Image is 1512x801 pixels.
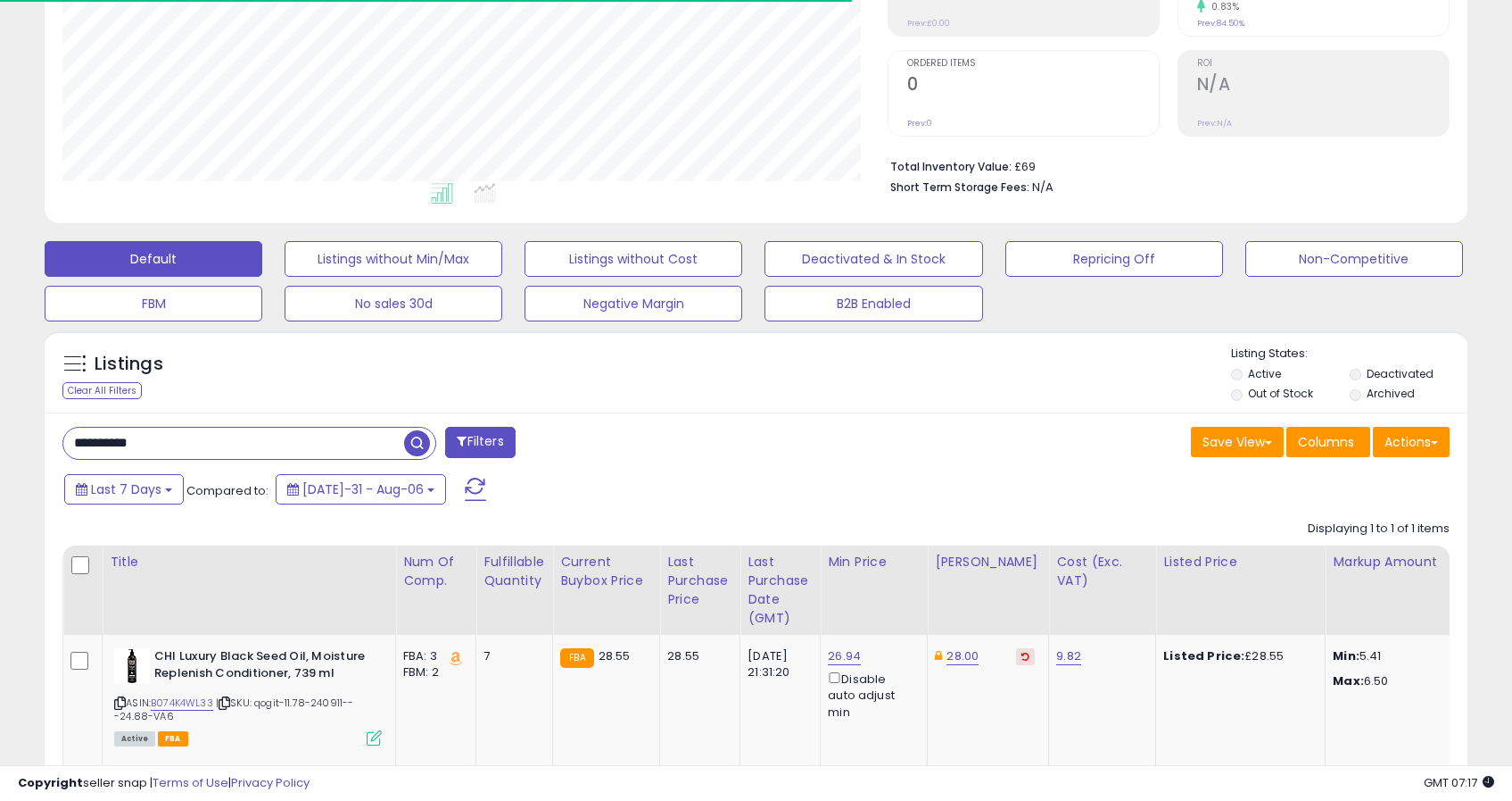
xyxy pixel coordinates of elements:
div: Current Buybox Price [560,553,652,590]
div: £28.55 [1163,648,1311,664]
a: B074K4WL33 [151,696,213,711]
div: Disable auto adjust min [828,669,913,721]
span: Last 7 Days [91,480,161,498]
h2: N/A [1197,74,1449,98]
div: Listed Price [1163,553,1318,572]
h5: Listings [95,352,163,377]
span: | SKU: qogit-11.78-240911---24.88-VA6 [114,696,354,722]
span: 28.55 [599,647,631,664]
button: Default [45,241,262,277]
button: Repricing Off [1005,241,1223,277]
div: ASIN: [114,648,382,744]
p: 6.50 [1333,673,1481,689]
div: FBM: 2 [403,664,462,680]
small: Prev: 84.50% [1197,18,1244,29]
button: Filters [445,427,515,458]
div: 28.55 [667,648,726,664]
div: Cost (Exc. VAT) [1056,553,1148,590]
small: Prev: 0 [907,118,932,129]
span: [DATE]-31 - Aug-06 [302,480,424,498]
div: Last Purchase Date (GMT) [748,553,813,628]
div: Fulfillable Quantity [483,553,545,590]
label: Out of Stock [1248,386,1313,401]
span: N/A [1032,179,1053,196]
span: FBA [158,731,188,747]
button: Non-Competitive [1245,241,1463,277]
span: Compared to: [186,482,269,499]
i: This overrides the store level Dynamic Max Price for this listing [935,650,942,662]
h2: 0 [907,74,1159,98]
button: [DATE]-31 - Aug-06 [276,474,446,505]
a: 26.94 [828,647,861,665]
span: Columns [1298,433,1354,451]
label: Active [1248,366,1281,381]
b: Short Term Storage Fees: [890,179,1029,195]
li: £69 [890,154,1436,176]
strong: Max: [1333,672,1364,689]
b: Listed Price: [1163,647,1244,664]
div: seller snap | | [18,775,310,792]
button: B2B Enabled [764,286,982,321]
div: FBA: 3 [403,648,462,664]
div: Min Price [828,553,920,572]
label: Deactivated [1367,366,1434,381]
div: Last Purchase Price [667,553,732,609]
b: CHI Luxury Black Seed Oil, Moisture Replenish Conditioner, 739 ml [154,648,371,686]
p: 5.41 [1333,648,1481,664]
span: All listings currently available for purchase on Amazon [114,731,155,747]
button: Negative Margin [525,286,742,321]
button: Listings without Cost [525,241,742,277]
small: Prev: £0.00 [907,18,950,29]
img: 31UDHKQ2OLL._SL40_.jpg [114,648,150,684]
div: Clear All Filters [62,382,142,399]
a: 9.82 [1056,647,1081,665]
div: Num of Comp. [403,553,468,590]
button: Actions [1373,427,1450,457]
div: Displaying 1 to 1 of 1 items [1308,521,1450,538]
a: Terms of Use [153,774,228,791]
a: Privacy Policy [231,774,310,791]
div: [DATE] 21:31:20 [748,648,806,680]
span: ROI [1197,59,1449,69]
i: Revert to store-level Dynamic Max Price [1021,652,1029,661]
button: Save View [1191,427,1284,457]
div: 7 [483,648,539,664]
div: Markup Amount [1333,553,1487,572]
p: Listing States: [1231,346,1467,363]
label: Archived [1367,386,1415,401]
button: Last 7 Days [64,474,184,505]
span: 2025-08-14 07:17 GMT [1424,774,1494,791]
strong: Copyright [18,774,83,791]
button: No sales 30d [285,286,502,321]
div: Title [110,553,388,572]
strong: Min: [1333,647,1359,664]
b: Total Inventory Value: [890,159,1012,174]
a: 28.00 [946,647,979,665]
div: [PERSON_NAME] [935,553,1041,572]
button: Listings without Min/Max [285,241,502,277]
button: Columns [1286,427,1370,457]
button: FBM [45,286,262,321]
small: Prev: N/A [1197,118,1232,129]
span: Ordered Items [907,59,1159,69]
button: Deactivated & In Stock [764,241,982,277]
small: FBA [560,648,593,668]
